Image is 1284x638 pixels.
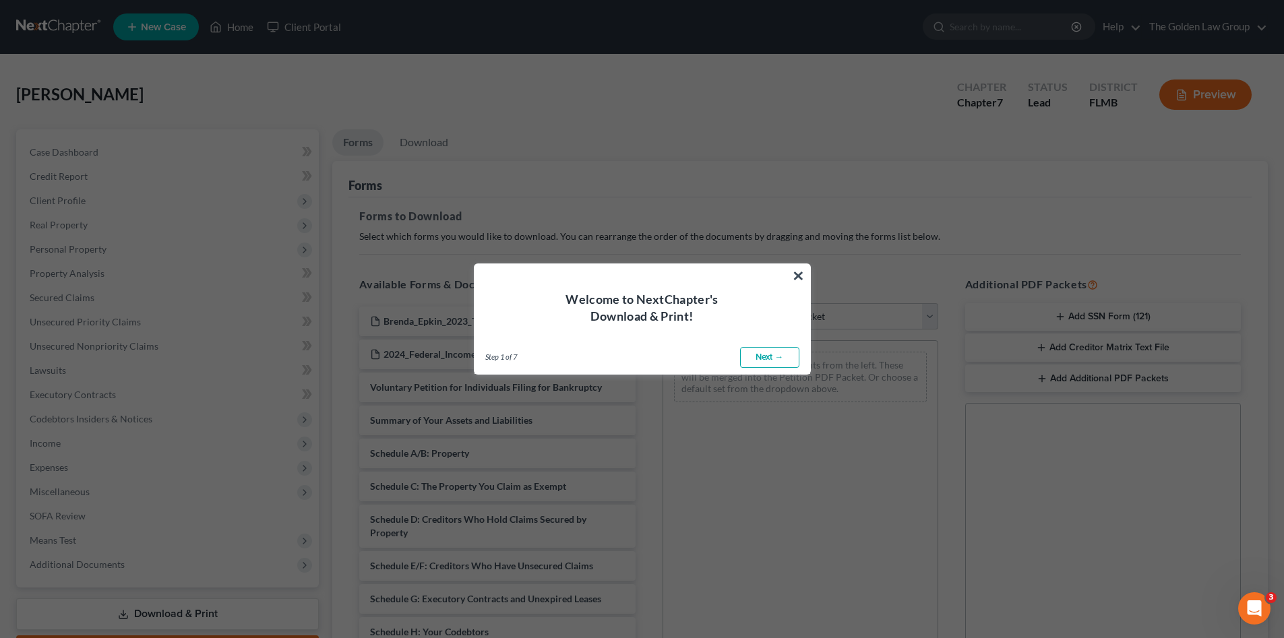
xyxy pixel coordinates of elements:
iframe: Intercom live chat [1238,592,1271,625]
span: Step 1 of 7 [485,352,517,362]
a: Next → [740,347,799,369]
h4: Welcome to NextChapter's Download & Print! [491,291,794,325]
button: × [792,265,805,286]
span: 3 [1266,592,1277,603]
